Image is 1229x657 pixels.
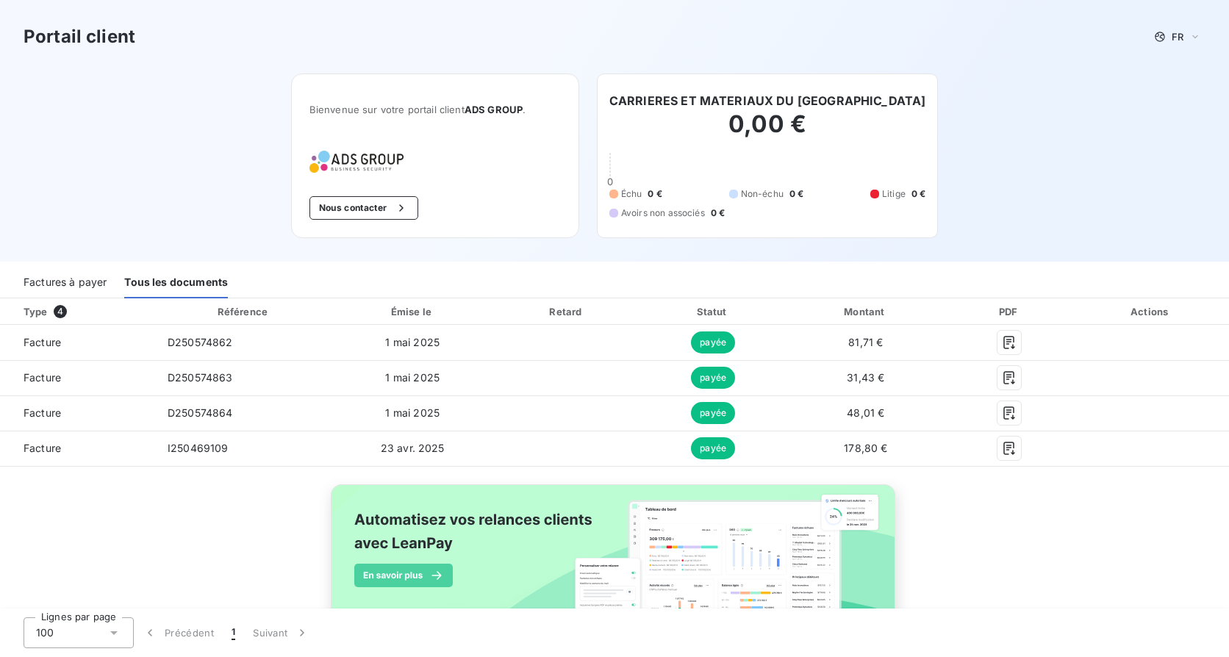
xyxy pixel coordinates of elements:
[1172,31,1183,43] span: FR
[789,187,803,201] span: 0 €
[244,617,318,648] button: Suivant
[465,104,523,115] span: ADS GROUP
[12,406,144,420] span: Facture
[691,331,735,353] span: payée
[648,187,662,201] span: 0 €
[318,475,911,656] img: banner
[168,336,233,348] span: D250574862
[24,24,135,50] h3: Portail client
[232,625,235,640] span: 1
[691,402,735,424] span: payée
[1075,304,1226,319] div: Actions
[12,335,144,350] span: Facture
[36,625,54,640] span: 100
[882,187,906,201] span: Litige
[848,336,883,348] span: 81,71 €
[24,268,107,298] div: Factures à payer
[607,176,613,187] span: 0
[496,304,638,319] div: Retard
[124,268,228,298] div: Tous les documents
[847,371,884,384] span: 31,43 €
[844,442,887,454] span: 178,80 €
[381,442,445,454] span: 23 avr. 2025
[385,336,440,348] span: 1 mai 2025
[691,437,735,459] span: payée
[12,441,144,456] span: Facture
[223,617,244,648] button: 1
[12,370,144,385] span: Facture
[949,304,1069,319] div: PDF
[911,187,925,201] span: 0 €
[168,371,233,384] span: D250574863
[134,617,223,648] button: Précédent
[621,187,642,201] span: Échu
[15,304,153,319] div: Type
[644,304,783,319] div: Statut
[788,304,943,319] div: Montant
[335,304,490,319] div: Émise le
[609,92,925,109] h6: CARRIERES ET MATERIAUX DU [GEOGRAPHIC_DATA]
[385,371,440,384] span: 1 mai 2025
[309,151,404,173] img: Company logo
[168,406,233,419] span: D250574864
[621,207,705,220] span: Avoirs non associés
[309,104,561,115] span: Bienvenue sur votre portail client .
[218,306,268,317] div: Référence
[847,406,884,419] span: 48,01 €
[741,187,784,201] span: Non-échu
[54,305,67,318] span: 4
[309,196,418,220] button: Nous contacter
[385,406,440,419] span: 1 mai 2025
[691,367,735,389] span: payée
[609,109,925,154] h2: 0,00 €
[711,207,725,220] span: 0 €
[168,442,229,454] span: I250469109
